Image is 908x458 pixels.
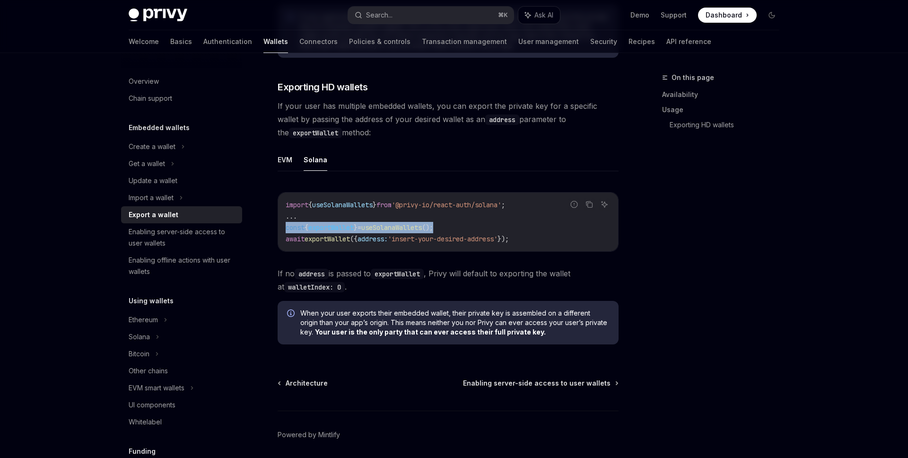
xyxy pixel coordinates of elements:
[518,7,560,24] button: Ask AI
[286,379,328,388] span: Architecture
[299,30,338,53] a: Connectors
[590,30,617,53] a: Security
[129,93,172,104] div: Chain support
[129,175,177,186] div: Update a wallet
[350,235,358,243] span: ({
[170,30,192,53] a: Basics
[286,201,308,209] span: import
[534,10,553,20] span: Ask AI
[129,382,184,394] div: EVM smart wallets
[278,149,292,171] button: EVM
[358,223,361,232] span: =
[305,235,350,243] span: exportWallet
[121,396,242,414] a: UI components
[278,80,367,94] span: Exporting HD wallets
[279,379,328,388] a: Architecture
[422,30,507,53] a: Transaction management
[286,235,305,243] span: await
[129,141,175,152] div: Create a wallet
[376,201,392,209] span: from
[129,331,150,343] div: Solana
[129,399,175,411] div: UI components
[498,11,508,19] span: ⌘ K
[485,114,519,125] code: address
[129,446,156,457] h5: Funding
[129,9,187,22] img: dark logo
[463,379,618,388] a: Enabling server-side access to user wallets
[498,235,509,243] span: });
[129,255,236,277] div: Enabling offline actions with user wallets
[121,223,242,252] a: Enabling server-side access to user wallets
[366,9,393,21] div: Search...
[305,223,308,232] span: {
[121,362,242,379] a: Other chains
[129,416,162,428] div: Whitelabel
[308,201,312,209] span: {
[354,223,358,232] span: }
[121,414,242,431] a: Whitelabel
[286,212,297,220] span: ...
[129,192,174,203] div: Import a wallet
[666,30,711,53] a: API reference
[315,328,546,336] b: Your user is the only party that can ever access their full private key.
[129,365,168,377] div: Other chains
[284,282,345,292] code: walletIndex: 0
[121,206,242,223] a: Export a wallet
[662,102,787,117] a: Usage
[129,76,159,87] div: Overview
[286,223,305,232] span: const
[304,149,327,171] button: Solana
[358,235,388,243] span: address:
[129,158,165,169] div: Get a wallet
[629,30,655,53] a: Recipes
[278,99,619,139] span: If your user has multiple embedded wallets, you can export the private key for a specific wallet ...
[312,201,373,209] span: useSolanaWallets
[278,430,340,440] a: Powered by Mintlify
[501,201,505,209] span: ;
[463,379,611,388] span: Enabling server-side access to user wallets
[373,201,376,209] span: }
[349,30,410,53] a: Policies & controls
[706,10,742,20] span: Dashboard
[121,252,242,280] a: Enabling offline actions with user wallets
[764,8,779,23] button: Toggle dark mode
[371,269,424,279] code: exportWallet
[129,226,236,249] div: Enabling server-side access to user wallets
[129,348,149,360] div: Bitcoin
[388,235,498,243] span: 'insert-your-desired-address'
[129,314,158,326] div: Ethereum
[129,122,190,133] h5: Embedded wallets
[583,198,595,211] button: Copy the contents from the code block
[672,72,714,83] span: On this page
[203,30,252,53] a: Authentication
[129,295,174,307] h5: Using wallets
[598,198,611,211] button: Ask AI
[300,308,609,337] span: When your user exports their embedded wallet, their private key is assembled on a different origi...
[361,223,422,232] span: useSolanaWallets
[662,87,787,102] a: Availability
[121,90,242,107] a: Chain support
[121,172,242,189] a: Update a wallet
[295,269,329,279] code: address
[518,30,579,53] a: User management
[392,201,501,209] span: '@privy-io/react-auth/solana'
[422,223,433,232] span: ();
[670,117,787,132] a: Exporting HD wallets
[348,7,514,24] button: Search...⌘K
[129,209,178,220] div: Export a wallet
[278,267,619,293] span: If no is passed to , Privy will default to exporting the wallet at .
[129,30,159,53] a: Welcome
[308,223,354,232] span: exportWallet
[289,128,342,138] code: exportWallet
[263,30,288,53] a: Wallets
[630,10,649,20] a: Demo
[568,198,580,211] button: Report incorrect code
[661,10,687,20] a: Support
[287,309,297,319] svg: Info
[698,8,757,23] a: Dashboard
[121,73,242,90] a: Overview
